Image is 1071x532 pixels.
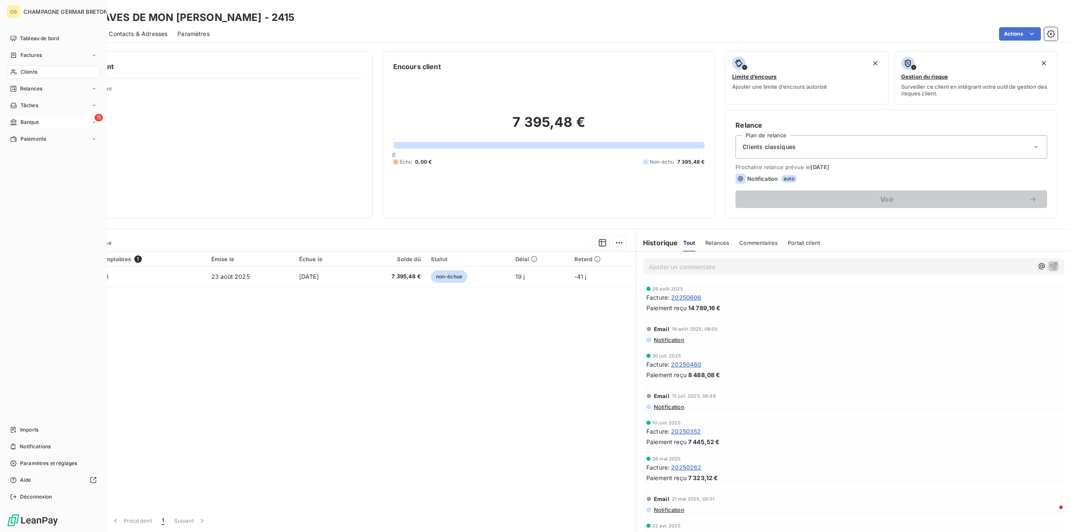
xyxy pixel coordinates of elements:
span: 7 323,12 € [688,473,718,482]
span: 30 juil. 2025 [652,353,681,358]
span: [DATE] [299,273,319,280]
span: Paiement reçu [646,473,687,482]
span: Paramètres et réglages [20,460,77,467]
span: 19 août 2025, 08:50 [672,326,718,332]
span: non-échue [431,270,467,283]
span: Paiement reçu [646,437,687,446]
span: Facture : [646,463,669,472]
span: Prochaine relance prévue le [735,164,1047,170]
span: Imports [20,426,38,434]
span: Paiement reçu [646,303,687,312]
div: Statut [431,256,505,262]
span: 29 août 2025 [652,286,683,291]
span: Notification [653,337,684,343]
span: 20250460 [671,360,701,369]
span: 21 mai 2025, 08:51 [672,496,715,501]
div: Retard [574,256,631,262]
span: Notification [747,175,778,182]
span: 10 juin 2025 [652,420,681,425]
img: Logo LeanPay [7,514,59,527]
button: Précédent [106,512,157,529]
span: Aide [20,476,31,484]
span: 26 mai 2025 [652,456,681,461]
span: Notification [653,506,684,513]
div: CG [7,5,20,18]
button: Actions [999,27,1041,41]
h6: Historique [636,238,678,248]
iframe: Intercom live chat [1043,504,1063,524]
span: Notifications [20,443,51,450]
h6: Encours client [393,62,441,72]
span: Facture : [646,360,669,369]
span: Paiement reçu [646,370,687,379]
span: Facture : [646,427,669,436]
span: CHAMPAGNE GERMAR BRETON [23,8,108,15]
span: Surveiller ce client en intégrant votre outil de gestion des risques client. [901,83,1051,97]
span: 14 789,16 € [688,303,721,312]
span: Banque [20,118,39,126]
button: Gestion du risqueSurveiller ce client en intégrant votre outil de gestion des risques client. [894,51,1058,105]
span: 7 395,48 € [677,158,705,166]
span: 20250262 [671,463,701,472]
span: 7 445,52 € [688,437,720,446]
h3: LES CAVES DE MON [PERSON_NAME] - 2415 [74,10,295,25]
span: 8 488,08 € [688,370,720,379]
span: [DATE] [810,164,829,170]
span: Propriétés Client [67,85,362,97]
div: Échue le [299,256,350,262]
span: Facture : [646,293,669,302]
span: Voir [746,196,1029,203]
span: 20250606 [671,293,701,302]
button: Suivant [169,512,211,529]
span: 7 395,48 € [360,272,421,281]
span: 23 août 2025 [211,273,250,280]
span: 0,00 € [415,158,432,166]
span: auto [781,175,797,182]
div: Pièces comptables [79,255,201,263]
span: Ajouter une limite d’encours autorisé [732,83,827,90]
span: 0 [392,152,395,158]
span: 15 juil. 2025, 08:49 [672,393,716,398]
span: Commentaires [739,239,778,246]
span: Email [654,326,669,332]
button: 1 [157,512,169,529]
span: -41 j [574,273,587,280]
span: Paramètres [177,30,210,38]
span: Limite d’encours [732,73,776,80]
span: 1 [162,517,164,525]
div: Solde dû [360,256,421,262]
h2: 7 395,48 € [393,114,705,139]
h6: Relance [735,120,1047,130]
span: Notification [653,403,684,410]
span: 1 [134,255,142,263]
h6: Informations client [51,62,362,72]
div: Émise le [211,256,289,262]
span: Factures [20,51,42,59]
span: Déconnexion [20,493,52,501]
span: Contacts & Adresses [109,30,167,38]
span: Relances [20,85,42,93]
span: Clients [20,68,37,76]
span: 20250352 [671,427,701,436]
button: Limite d’encoursAjouter une limite d’encours autorisé [725,51,889,105]
span: 11 [95,114,103,121]
button: Voir [735,190,1047,208]
span: Paiements [20,135,46,143]
span: Échu [400,158,412,166]
span: Non-échu [650,158,674,166]
span: 22 avr. 2025 [652,523,681,528]
div: Délai [515,256,564,262]
span: Email [654,393,669,399]
span: Clients classiques [743,143,796,151]
span: Portail client [788,239,820,246]
span: Tâches [20,102,38,109]
span: Tout [683,239,696,246]
span: Email [654,496,669,502]
span: Relances [705,239,729,246]
a: Aide [7,473,100,487]
span: 19 j [515,273,525,280]
span: Tableau de bord [20,35,59,42]
span: Gestion du risque [901,73,948,80]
